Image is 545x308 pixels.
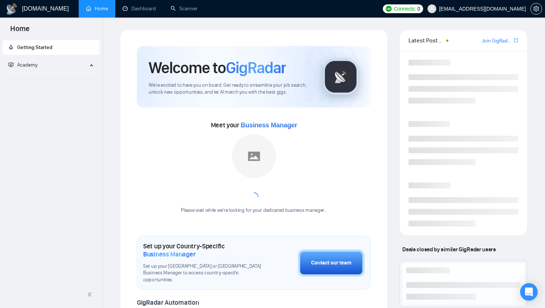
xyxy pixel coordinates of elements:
[123,5,156,12] a: dashboardDashboard
[176,207,331,214] div: Please wait while we're looking for your dedicated business manager...
[482,37,512,45] a: Join GigRadar Slack Community
[211,121,297,129] span: Meet your
[171,5,198,12] a: searchScanner
[87,291,94,298] span: double-left
[408,36,444,45] span: Latest Posts from the GigRadar Community
[311,259,351,267] div: Contact our team
[417,5,420,13] span: 0
[232,134,276,178] img: placeholder.png
[399,243,499,256] span: Deals closed by similar GigRadar users
[4,23,36,39] span: Home
[149,58,286,78] h1: Welcome to
[143,263,261,284] span: Set up your [GEOGRAPHIC_DATA] or [GEOGRAPHIC_DATA] Business Manager to access country-specific op...
[17,62,37,68] span: Academy
[17,44,52,50] span: Getting Started
[298,249,365,277] button: Contact our team
[514,37,518,43] span: export
[530,6,542,12] a: setting
[530,3,542,15] button: setting
[3,75,100,80] li: Academy Homepage
[6,3,18,15] img: logo
[86,5,108,12] a: homeHome
[143,250,195,258] span: Business Manager
[322,59,359,95] img: gigradar-logo.png
[3,40,100,55] li: Getting Started
[226,58,286,78] span: GigRadar
[520,283,538,301] div: Open Intercom Messenger
[241,121,297,129] span: Business Manager
[8,62,14,67] span: fund-projection-screen
[149,82,311,96] span: We're excited to have you on board. Get ready to streamline your job search, unlock new opportuni...
[249,192,258,202] span: loading
[514,37,518,44] a: export
[8,45,14,50] span: rocket
[386,6,392,12] img: upwork-logo.png
[429,6,434,11] span: user
[137,298,199,307] span: GigRadar Automation
[8,62,37,68] span: Academy
[143,242,261,258] h1: Set up your Country-Specific
[394,5,416,13] span: Connects:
